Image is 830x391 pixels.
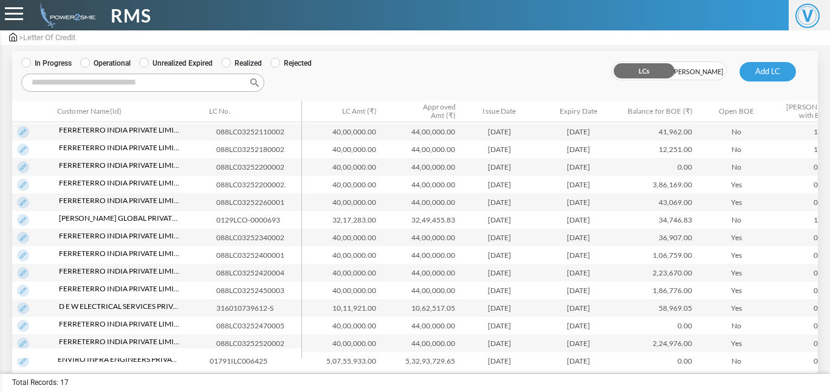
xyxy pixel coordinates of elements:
[59,142,180,153] span: Ferreterro India Private Limited (ACC0005516)
[460,193,539,211] td: [DATE]
[302,352,381,370] td: 5,07,55,933.00
[381,158,460,176] td: 44,00,000.00
[539,246,618,264] td: [DATE]
[381,246,460,264] td: 44,00,000.00
[795,4,820,28] span: V
[211,229,312,246] td: 088LC03252340002
[59,213,180,224] span: [PERSON_NAME] Global Private Limited (ACC5613989)
[697,246,776,264] td: Yes
[618,123,697,140] td: 41,962.00
[381,282,460,299] td: 44,00,000.00
[17,320,29,332] img: View LC
[17,214,29,226] img: View LC
[539,193,618,211] td: [DATE]
[302,299,381,317] td: 10,11,921.00
[697,334,776,352] td: Yes
[539,123,618,140] td: [DATE]
[697,299,776,317] td: Yes
[539,282,618,299] td: [DATE]
[460,158,539,176] td: [DATE]
[381,352,460,370] td: 5,32,93,729.65
[21,74,264,92] input: Search:
[381,299,460,317] td: 10,62,517.05
[539,229,618,246] td: [DATE]
[59,160,180,171] span: Ferreterro India Private Limited (ACC0005516)
[739,62,796,81] button: Add LC
[59,336,180,347] span: Ferreterro India Private Limited (ACC0005516)
[539,299,618,317] td: [DATE]
[381,211,460,229] td: 32,49,455.83
[17,355,29,367] img: View LC
[539,352,618,370] td: [DATE]
[618,158,697,176] td: 0.00
[302,334,381,352] td: 40,00,000.00
[211,140,312,158] td: 088LC03252180002
[381,193,460,211] td: 44,00,000.00
[17,267,29,279] img: View LC
[460,211,539,229] td: [DATE]
[539,211,618,229] td: [DATE]
[460,264,539,282] td: [DATE]
[59,266,180,277] span: Ferreterro India Private Limited (ACC0005516)
[211,246,312,264] td: 088LC03252400001
[669,62,726,81] span: [PERSON_NAME]
[302,158,381,176] td: 40,00,000.00
[302,282,381,299] td: 40,00,000.00
[460,176,539,193] td: [DATE]
[381,140,460,158] td: 44,00,000.00
[221,58,262,69] label: Realized
[211,299,312,317] td: 316010739612-S
[17,196,29,209] img: View LC
[211,317,312,334] td: 088LC03252470005
[539,264,618,282] td: [DATE]
[111,2,151,29] span: RMS
[697,352,776,370] td: No
[460,229,539,246] td: [DATE]
[302,101,381,122] th: LC Amt (₹): activate to sort column ascending
[302,140,381,158] td: 40,00,000.00
[618,299,697,317] td: 58,969.05
[302,211,381,229] td: 32,17,283.00
[205,352,302,370] td: 01791ILC006425
[697,193,776,211] td: Yes
[211,193,312,211] td: 088LC03252260001
[211,282,312,299] td: 088LC03252450003
[59,178,180,189] span: Ferreterro India Private Limited (ACC0005516)
[618,229,697,246] td: 36,907.00
[211,176,312,193] td: 088LC03252200002.
[59,283,180,294] span: Ferreterro India Private Limited (ACC0005516)
[460,282,539,299] td: [DATE]
[618,101,697,122] th: Balance for BOE (₹): activate to sort column ascending
[302,123,381,140] td: 40,00,000.00
[539,334,618,352] td: [DATE]
[539,101,618,122] th: Expiry Date: activate to sort column ascending
[59,319,180,330] span: Ferreterro India Private Limited (ACC0005516)
[17,144,29,156] img: View LC
[205,101,302,122] th: LC No.: activate to sort column ascending
[618,334,697,352] td: 2,24,976.00
[381,123,460,140] td: 44,00,000.00
[539,140,618,158] td: [DATE]
[59,230,180,241] span: Ferreterro India Private Limited (ACC0005516)
[17,249,29,261] img: View LC
[618,317,697,334] td: 0.00
[302,176,381,193] td: 40,00,000.00
[17,179,29,191] img: View LC
[460,334,539,352] td: [DATE]
[211,123,312,140] td: 088LC03252110002
[697,158,776,176] td: No
[697,101,776,122] th: Open BOE: activate to sort column ascending
[697,211,776,229] td: No
[12,101,53,122] th: &nbsp;: activate to sort column descending
[17,337,29,350] img: View LC
[211,158,312,176] td: 088LC03252200002
[381,334,460,352] td: 44,00,000.00
[697,176,776,193] td: Yes
[211,334,312,352] td: 088LC03252520002
[139,58,213,69] label: Unrealized Expired
[59,195,180,206] span: Ferreterro India Private Limited (ACC0005516)
[80,58,131,69] label: Operational
[539,176,618,193] td: [DATE]
[12,377,69,388] span: Total Records: 17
